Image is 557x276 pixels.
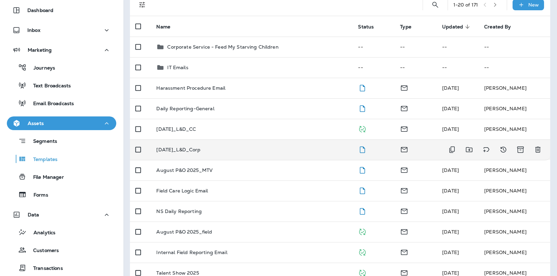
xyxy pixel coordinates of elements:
span: Email [400,125,408,131]
td: [PERSON_NAME] [479,222,550,242]
td: [PERSON_NAME] [479,242,550,263]
span: Status [358,24,374,30]
span: Draft [358,84,367,90]
span: Updated [442,24,463,30]
button: Data [7,208,116,222]
p: Marketing [28,47,52,53]
p: Assets [28,121,44,126]
p: Dashboard [27,8,53,13]
span: Email [400,105,408,111]
span: Name [156,24,179,30]
p: NS Daily Reporting [156,209,202,214]
span: Published [358,125,367,131]
button: Dashboard [7,3,116,17]
span: Type [400,24,411,30]
p: Daily Reporting-General [156,106,214,111]
span: Published [358,228,367,234]
span: Email [400,166,408,173]
button: Move to folder [462,143,476,156]
span: Updated [442,24,472,30]
span: Draft [358,166,367,173]
td: -- [479,37,550,57]
p: Forms [27,192,48,199]
p: Data [28,212,39,217]
span: Cydney Liberman [442,188,459,194]
button: File Manager [7,170,116,184]
p: File Manager [26,174,64,181]
span: Type [400,24,420,30]
button: Marketing [7,43,116,57]
span: Status [358,24,383,30]
td: -- [479,57,550,78]
button: Inbox [7,23,116,37]
button: Assets [7,116,116,130]
span: Email [400,269,408,275]
p: Text Broadcasts [26,83,71,89]
div: 1 - 20 of 171 [453,2,478,8]
button: Forms [7,187,116,202]
button: Analytics [7,225,116,239]
span: KeeAna Ward [442,85,459,91]
span: Created By [484,24,511,30]
button: Segments [7,134,116,148]
p: Email Broadcasts [26,101,74,107]
td: [PERSON_NAME] [479,119,550,139]
p: August P&O 2025_field [156,229,212,235]
td: [PERSON_NAME] [479,78,550,98]
p: Corporate Service - Feed My Starving Children [167,44,278,50]
p: Harassment Procedure Email [156,85,225,91]
p: IT Emails [167,65,188,70]
p: [DATE]_L&D_Corp [156,147,200,152]
span: Draft [358,146,367,152]
span: Draft [358,105,367,111]
p: Internal Field Reporting Email [156,250,227,255]
span: Email [400,208,408,214]
p: Journeys [27,65,55,72]
p: [DATE]_L&D_CC [156,126,196,132]
td: -- [437,57,479,78]
button: Templates [7,152,116,166]
button: Delete [531,143,545,156]
p: August P&O 2025_MTV [156,167,213,173]
td: [PERSON_NAME] [479,98,550,119]
span: Name [156,24,170,30]
p: New [528,2,539,8]
span: Draft [358,208,367,214]
span: Email [400,228,408,234]
p: Analytics [27,230,55,236]
p: Inbox [27,27,40,33]
span: Draft [358,187,367,193]
td: -- [353,37,395,57]
button: Journeys [7,60,116,75]
button: Customers [7,243,116,257]
span: KeeAna Ward [442,270,459,276]
td: [PERSON_NAME] [479,180,550,201]
td: -- [395,57,437,78]
button: View Changelog [496,143,510,156]
p: Transactions [26,265,63,272]
button: Duplicate [445,143,459,156]
button: Transactions [7,261,116,275]
p: Field Care Logic Email [156,188,208,193]
p: Talent Show 2025 [156,270,199,276]
span: Created By [484,24,520,30]
td: -- [353,57,395,78]
span: Published [358,249,367,255]
span: Published [358,269,367,275]
p: Customers [26,248,59,254]
td: [PERSON_NAME] [479,160,550,180]
button: Archive [514,143,528,156]
span: KeeAna Ward [442,126,459,132]
span: KeeAna Ward [442,249,459,255]
span: KeeAna Ward [442,208,459,214]
p: Segments [26,138,57,145]
p: Templates [26,156,57,163]
span: Cydney Liberman [442,105,459,112]
td: -- [437,37,479,57]
span: Email [400,84,408,90]
span: Email [400,187,408,193]
span: Email [400,249,408,255]
button: Text Broadcasts [7,78,116,92]
button: Add tags [479,143,493,156]
span: KeeAna Ward [442,167,459,173]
